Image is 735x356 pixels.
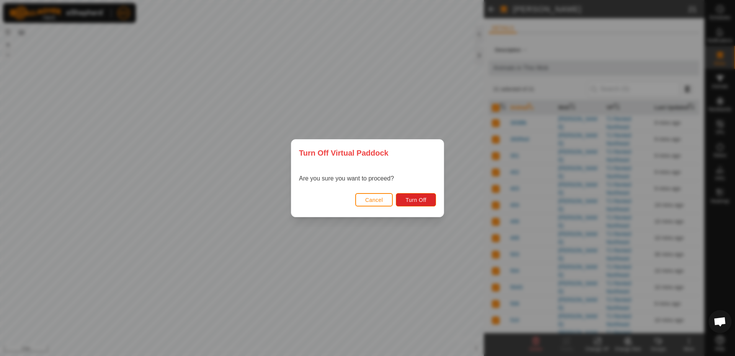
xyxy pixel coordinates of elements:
[709,310,732,333] a: Open chat
[365,197,383,203] span: Cancel
[355,193,393,206] button: Cancel
[396,193,436,206] button: Turn Off
[299,174,394,183] p: Are you sure you want to proceed?
[405,197,426,203] span: Turn Off
[299,147,389,159] span: Turn Off Virtual Paddock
